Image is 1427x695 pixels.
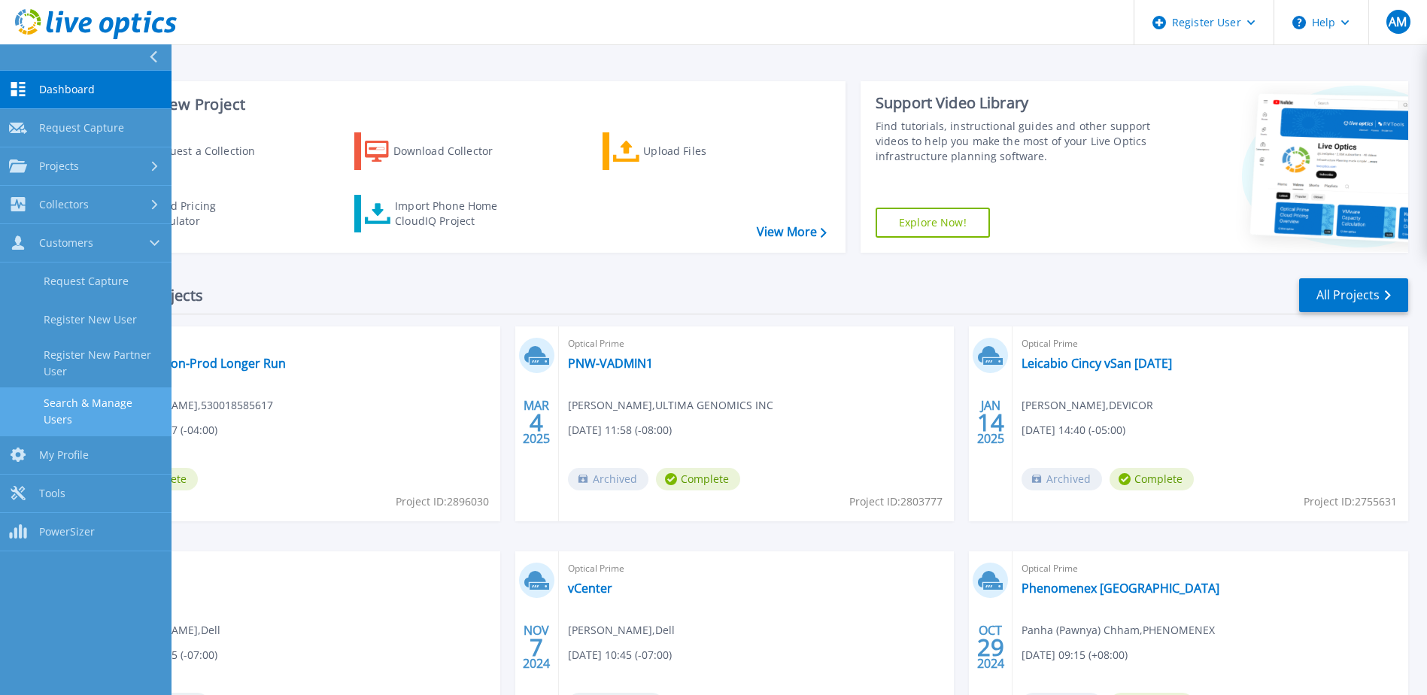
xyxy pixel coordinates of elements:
[114,560,491,577] span: Optical Prime
[39,487,65,500] span: Tools
[39,159,79,173] span: Projects
[643,136,764,166] div: Upload Files
[114,335,491,352] span: Optical Prime
[656,468,740,490] span: Complete
[39,83,95,96] span: Dashboard
[1022,647,1128,663] span: [DATE] 09:15 (+08:00)
[568,560,946,577] span: Optical Prime
[1022,560,1399,577] span: Optical Prime
[395,199,512,229] div: Import Phone Home CloudIQ Project
[1022,622,1215,639] span: Panha (Pawnya) Chham , PHENOMENEX
[568,622,675,639] span: [PERSON_NAME] , Dell
[1022,468,1102,490] span: Archived
[1022,397,1153,414] span: [PERSON_NAME] , DEVICOR
[530,641,543,654] span: 7
[1389,16,1407,28] span: AM
[876,93,1155,113] div: Support Video Library
[39,525,95,539] span: PowerSizer
[107,96,826,113] h3: Start a New Project
[522,395,551,450] div: MAR 2025
[150,136,270,166] div: Request a Collection
[39,236,93,250] span: Customers
[568,397,773,414] span: [PERSON_NAME] , ULTIMA GENOMICS INC
[530,416,543,429] span: 4
[976,620,1005,675] div: OCT 2024
[1299,278,1408,312] a: All Projects
[107,195,275,232] a: Cloud Pricing Calculator
[522,620,551,675] div: NOV 2024
[568,335,946,352] span: Optical Prime
[977,641,1004,654] span: 29
[849,493,943,510] span: Project ID: 2803777
[977,416,1004,429] span: 14
[568,647,672,663] span: [DATE] 10:45 (-07:00)
[568,422,672,439] span: [DATE] 11:58 (-08:00)
[354,132,522,170] a: Download Collector
[568,468,648,490] span: Archived
[396,493,489,510] span: Project ID: 2896030
[1022,356,1172,371] a: Leicabio Cincy vSan [DATE]
[1022,422,1125,439] span: [DATE] 14:40 (-05:00)
[757,225,827,239] a: View More
[1022,581,1219,596] a: Phenomenex [GEOGRAPHIC_DATA]
[147,199,268,229] div: Cloud Pricing Calculator
[603,132,770,170] a: Upload Files
[976,395,1005,450] div: JAN 2025
[568,356,653,371] a: PNW-VADMIN1
[568,581,612,596] a: vCenter
[1304,493,1397,510] span: Project ID: 2755631
[876,208,990,238] a: Explore Now!
[114,356,286,371] a: Thermo Non-Prod Longer Run
[114,397,273,414] span: [PERSON_NAME] , 530018585617
[39,121,124,135] span: Request Capture
[107,132,275,170] a: Request a Collection
[39,198,89,211] span: Collectors
[39,448,89,462] span: My Profile
[393,136,514,166] div: Download Collector
[876,119,1155,164] div: Find tutorials, instructional guides and other support videos to help you make the most of your L...
[1110,468,1194,490] span: Complete
[1022,335,1399,352] span: Optical Prime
